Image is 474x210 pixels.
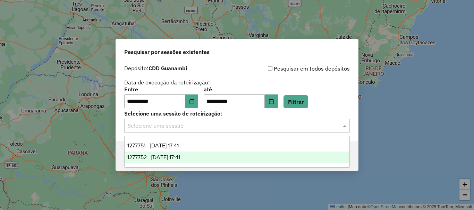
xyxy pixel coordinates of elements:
label: até [204,85,278,93]
label: Depósito: [124,64,187,72]
label: Data de execução da roteirização: [124,78,210,86]
button: Choose Date [265,94,278,108]
span: Pesquisar por sessões existentes [124,48,210,56]
button: Filtrar [283,95,308,108]
strong: CDD Guanambi [149,65,187,72]
div: Pesquisar em todos depósitos [237,64,350,73]
ng-dropdown-panel: Options list [124,136,350,167]
span: 1277752 - [DATE] 17:41 [127,154,180,160]
button: Choose Date [185,94,198,108]
label: Entre [124,85,198,93]
label: Selecione uma sessão de roteirização: [124,109,350,118]
span: 1277751 - [DATE] 17:41 [127,143,179,148]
